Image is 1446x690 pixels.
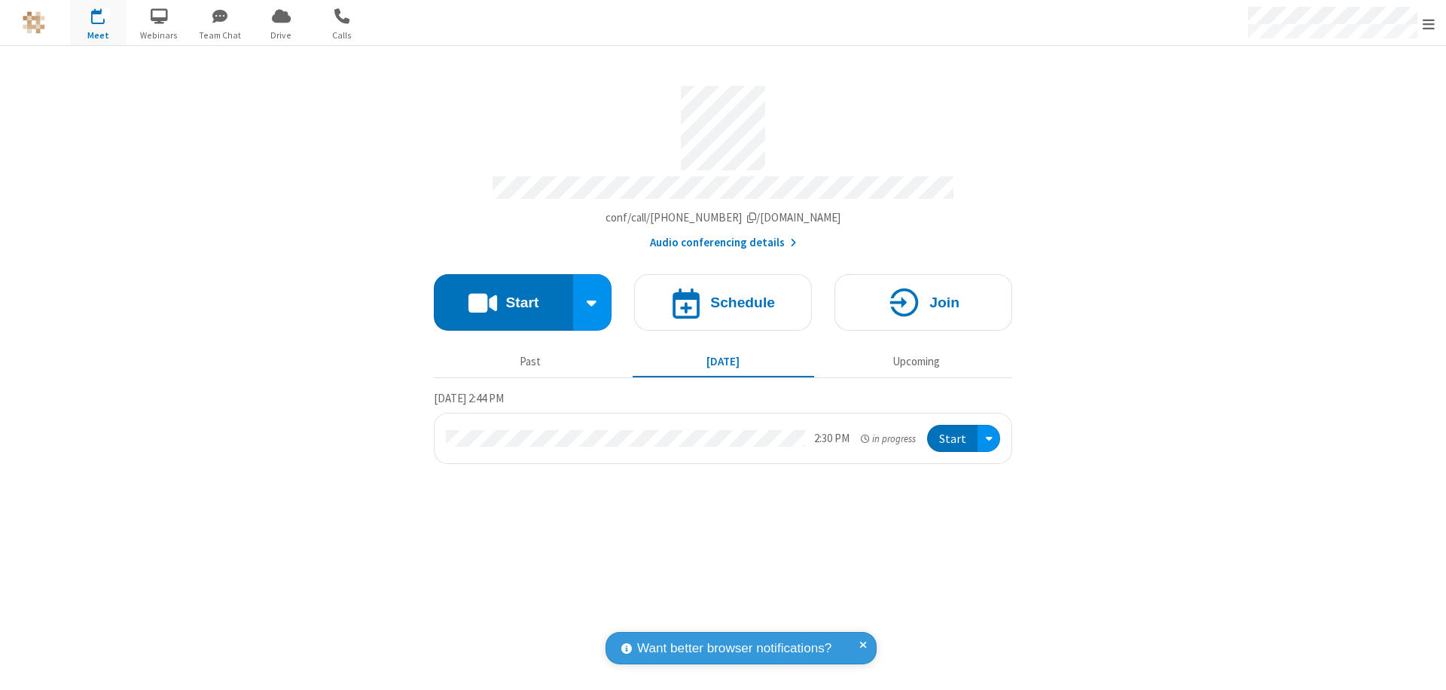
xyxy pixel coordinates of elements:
[633,347,814,376] button: [DATE]
[606,209,841,227] button: Copy my meeting room linkCopy my meeting room link
[23,11,45,34] img: QA Selenium DO NOT DELETE OR CHANGE
[834,274,1012,331] button: Join
[1408,651,1435,679] iframe: Chat
[606,210,841,224] span: Copy my meeting room link
[253,29,310,42] span: Drive
[131,29,188,42] span: Webinars
[861,432,916,446] em: in progress
[70,29,127,42] span: Meet
[434,391,504,405] span: [DATE] 2:44 PM
[505,295,538,310] h4: Start
[978,425,1000,453] div: Open menu
[637,639,831,658] span: Want better browser notifications?
[434,389,1012,465] section: Today's Meetings
[650,234,797,252] button: Audio conferencing details
[434,75,1012,252] section: Account details
[434,274,573,331] button: Start
[440,347,621,376] button: Past
[634,274,812,331] button: Schedule
[814,430,850,447] div: 2:30 PM
[929,295,959,310] h4: Join
[102,8,111,20] div: 1
[192,29,249,42] span: Team Chat
[314,29,371,42] span: Calls
[825,347,1007,376] button: Upcoming
[710,295,775,310] h4: Schedule
[573,274,612,331] div: Start conference options
[927,425,978,453] button: Start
